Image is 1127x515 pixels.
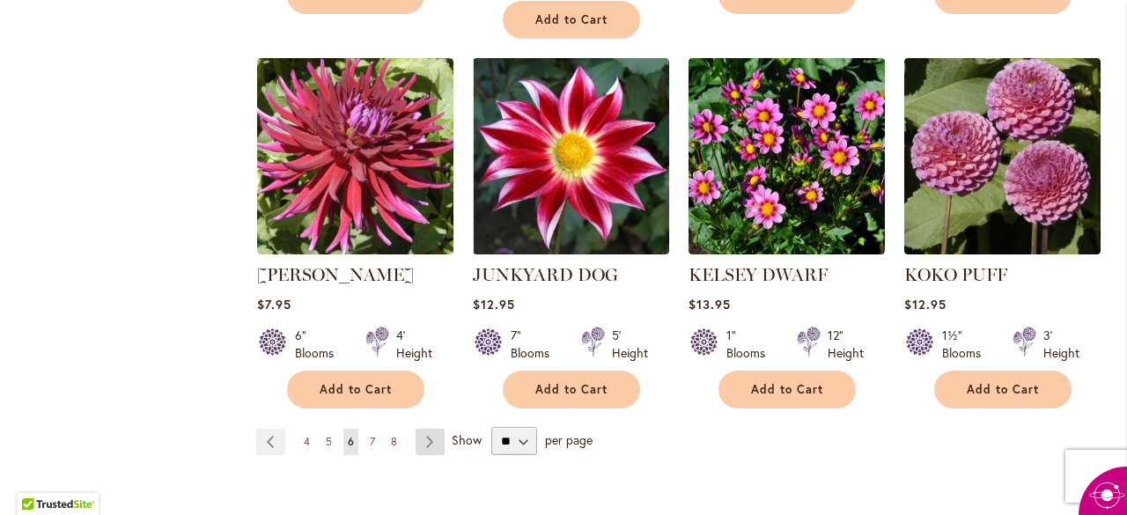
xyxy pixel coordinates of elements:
img: KOKO PUFF [904,58,1101,254]
span: Add to Cart [751,382,823,397]
a: KOKO PUFF [904,264,1007,285]
span: Show [452,431,482,448]
button: Add to Cart [718,371,856,408]
div: 4' Height [396,327,432,362]
a: JUNKYARD DOG [473,264,618,285]
span: per page [545,431,593,448]
span: $12.95 [904,296,947,313]
span: 7 [370,435,375,448]
div: 12" Height [828,327,864,362]
a: JUNKYARD DOG [473,241,669,258]
button: Add to Cart [287,371,424,408]
span: 4 [304,435,310,448]
span: $13.95 [689,296,731,313]
div: 3' Height [1043,327,1079,362]
a: 4 [299,429,314,455]
a: KELSEY DWARF [689,241,885,258]
span: 6 [348,435,354,448]
img: JUANITA [257,58,453,254]
span: Add to Cart [967,382,1039,397]
span: Add to Cart [535,382,608,397]
a: KOKO PUFF [904,241,1101,258]
button: Add to Cart [503,1,640,39]
div: 6" Blooms [295,327,344,362]
img: KELSEY DWARF [689,58,885,254]
div: 1½" Blooms [942,327,991,362]
img: JUNKYARD DOG [473,58,669,254]
span: Add to Cart [535,12,608,27]
span: 8 [391,435,397,448]
div: 5' Height [612,327,648,362]
div: 7" Blooms [511,327,560,362]
a: JUANITA [257,241,453,258]
a: KELSEY DWARF [689,264,828,285]
span: $7.95 [257,296,291,313]
a: 5 [321,429,336,455]
span: Add to Cart [320,382,392,397]
button: Add to Cart [503,371,640,408]
span: 5 [326,435,332,448]
a: 7 [365,429,379,455]
a: 8 [387,429,401,455]
span: $12.95 [473,296,515,313]
a: [PERSON_NAME] [257,264,414,285]
iframe: Launch Accessibility Center [13,452,63,502]
div: 1" Blooms [726,327,776,362]
button: Add to Cart [934,371,1072,408]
